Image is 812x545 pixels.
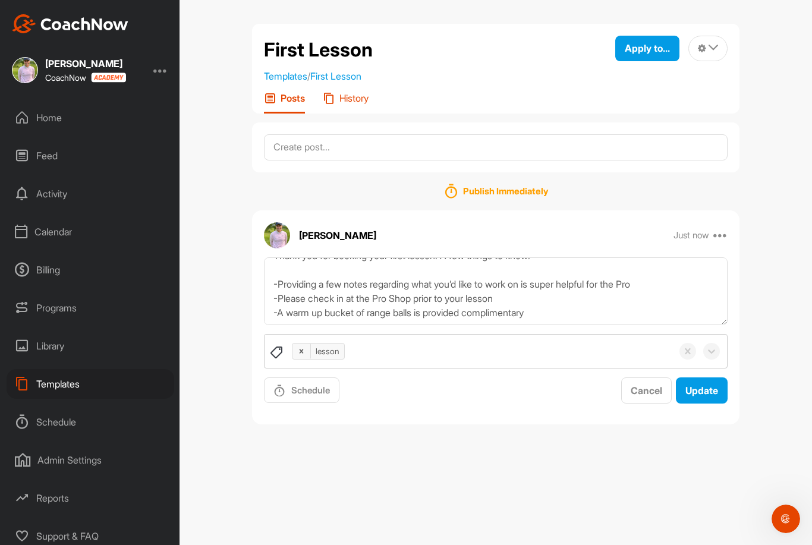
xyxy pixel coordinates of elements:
button: Home [186,5,209,27]
button: Update [676,377,728,404]
button: Gif picker [56,389,66,399]
a: First Lesson [310,70,361,82]
p: Posts [281,92,305,104]
div: If you haven't linked your Google Calendar yet, now's the perfect time to do so. For those who al... [19,141,185,212]
div: [PERSON_NAME] • 16h ago [19,308,117,316]
img: CoachNow [12,14,128,33]
textarea: Message… [10,364,228,385]
div: Feed [7,141,174,171]
img: square_b2738477c0a3829f566157fbbfdc69c0.jpg [12,57,38,83]
p: Active 12h ago [58,15,115,27]
textarea: Thank you for booking your first lesson! A few things to know: -Providing a few notes regarding w... [264,257,728,326]
div: lesson [311,342,344,361]
div: Billing [7,255,174,285]
div: Activity [7,179,174,209]
div: Alex says… [10,93,228,332]
button: Start recording [75,389,85,399]
button: go back [8,5,30,27]
span: / [264,70,361,82]
b: please disconnect and reconnect the connection to enjoy improved accuracy and features. [19,177,180,210]
p: Just now [673,229,709,241]
div: CoachNow [45,73,126,83]
div: We've enhanced the Google Calendar integration for a more seamless experience.If you haven't link... [10,93,195,306]
div: We've enhanced the Google Calendar integration for a more seamless experience. [19,100,185,136]
div: Programs [7,293,174,323]
div: Schedule [7,407,174,437]
h1: [PERSON_NAME] [58,6,135,15]
img: Profile image for Alex [34,7,53,26]
p: Schedule [291,384,330,396]
div: For more details on this exciting integration, ​ Respond here if you have any questions. Talk soo... [19,217,185,298]
iframe: Intercom live chat [772,505,800,533]
div: Home [7,103,174,133]
p: History [339,92,369,104]
div: [PERSON_NAME] [45,59,126,68]
div: Calendar [7,217,174,247]
span: Cancel [631,385,662,396]
button: Cancel [621,377,672,404]
p: [PERSON_NAME] [299,228,376,242]
span: Update [685,385,718,396]
h2: First Lesson [264,36,373,64]
h1: Publish Immediately [463,187,548,196]
div: Library [7,331,174,361]
img: CoachNow acadmey [91,73,126,83]
div: Reports [7,483,174,513]
span: Apply to... [625,42,670,54]
button: Emoji picker [37,389,47,399]
img: avatar [264,222,290,248]
button: Apply to... [615,36,679,61]
div: Admin Settings [7,445,174,475]
button: Upload attachment [18,389,28,399]
button: Send a message… [204,385,223,404]
div: Templates [7,369,174,399]
a: Templates [264,70,307,82]
div: Close [209,5,230,26]
a: see this blog post. [67,241,143,251]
